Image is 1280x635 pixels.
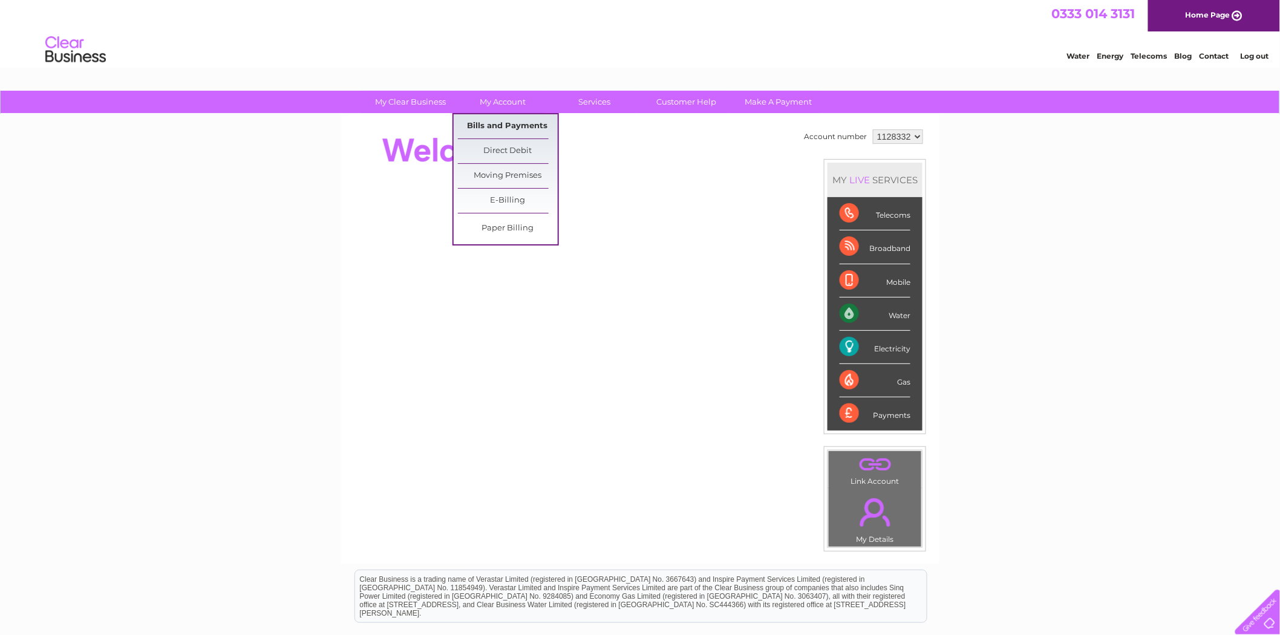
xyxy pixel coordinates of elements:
[1097,51,1124,60] a: Energy
[1240,51,1269,60] a: Log out
[832,491,918,533] a: .
[1200,51,1229,60] a: Contact
[45,31,106,68] img: logo.png
[840,230,910,264] div: Broadband
[637,91,737,113] a: Customer Help
[840,197,910,230] div: Telecoms
[840,298,910,331] div: Water
[828,488,922,547] td: My Details
[453,91,553,113] a: My Account
[458,164,558,188] a: Moving Premises
[458,217,558,241] a: Paper Billing
[828,163,922,197] div: MY SERVICES
[729,91,829,113] a: Make A Payment
[458,114,558,138] a: Bills and Payments
[361,91,461,113] a: My Clear Business
[847,174,872,186] div: LIVE
[355,7,927,59] div: Clear Business is a trading name of Verastar Limited (registered in [GEOGRAPHIC_DATA] No. 3667643...
[545,91,645,113] a: Services
[1067,51,1090,60] a: Water
[828,451,922,489] td: Link Account
[840,364,910,397] div: Gas
[840,397,910,430] div: Payments
[1175,51,1192,60] a: Blog
[458,189,558,213] a: E-Billing
[832,454,918,475] a: .
[1131,51,1167,60] a: Telecoms
[840,264,910,298] div: Mobile
[458,139,558,163] a: Direct Debit
[801,126,870,147] td: Account number
[1052,6,1135,21] a: 0333 014 3131
[840,331,910,364] div: Electricity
